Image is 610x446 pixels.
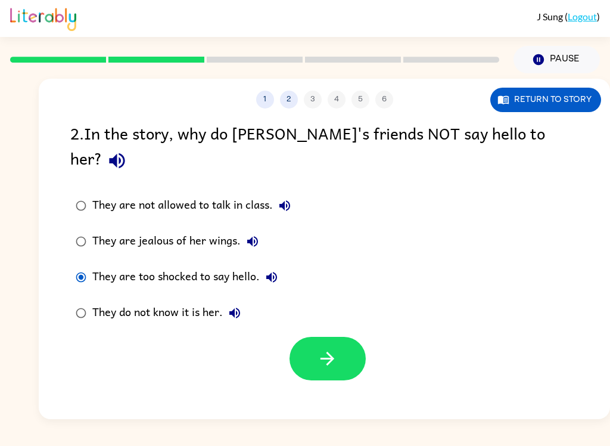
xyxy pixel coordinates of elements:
button: They do not know it is her. [223,301,247,325]
button: They are not allowed to talk in class. [273,194,297,218]
a: Logout [568,11,597,22]
div: ( ) [537,11,600,22]
button: They are jealous of her wings. [241,230,264,253]
button: Pause [513,46,600,73]
div: They do not know it is her. [92,301,247,325]
img: Literably [10,5,76,31]
button: They are too shocked to say hello. [260,265,284,289]
span: J Sung [537,11,565,22]
button: Return to story [490,88,601,112]
div: They are too shocked to say hello. [92,265,284,289]
button: 2 [280,91,298,109]
div: They are not allowed to talk in class. [92,194,297,218]
div: 2 . In the story, why do [PERSON_NAME]'s friends NOT say hello to her? [70,120,578,176]
div: They are jealous of her wings. [92,230,264,253]
button: 1 [256,91,274,109]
